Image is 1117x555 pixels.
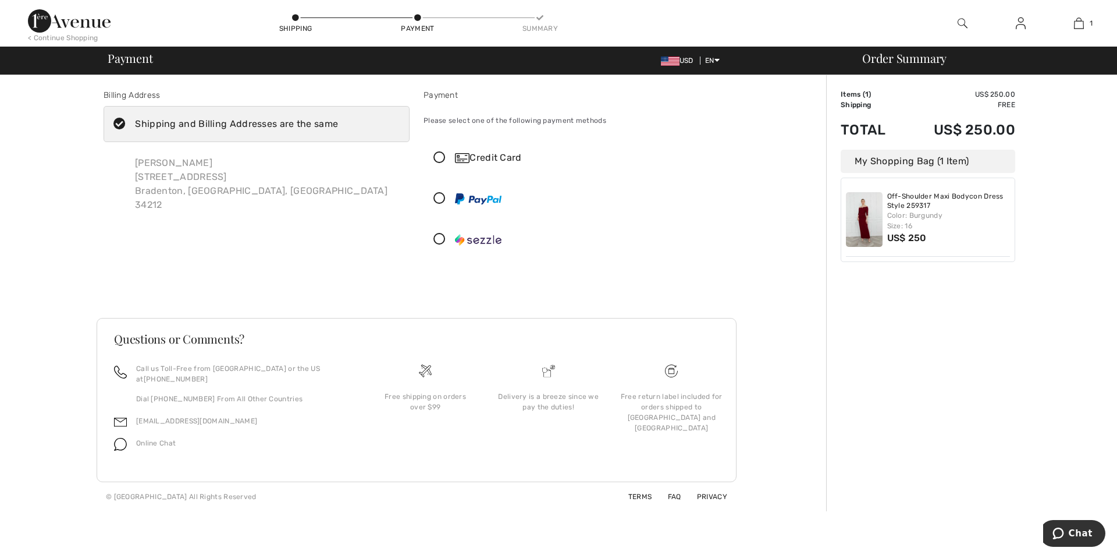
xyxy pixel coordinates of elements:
p: Call us Toll-Free from [GEOGRAPHIC_DATA] or the US at [136,363,350,384]
div: Summary [522,23,557,34]
span: US$ 250 [887,232,927,243]
img: Credit Card [455,153,469,163]
span: USD [661,56,698,65]
td: US$ 250.00 [903,89,1015,100]
div: Credit Card [455,151,721,165]
div: © [GEOGRAPHIC_DATA] All Rights Reserved [106,492,257,502]
span: 1 [1090,18,1093,29]
img: 1ère Avenue [28,9,111,33]
img: chat [114,438,127,451]
td: Items ( ) [841,89,903,100]
td: US$ 250.00 [903,110,1015,150]
a: Sign In [1006,16,1035,31]
div: Please select one of the following payment methods [424,106,730,135]
div: Shipping and Billing Addresses are the same [135,117,338,131]
div: Payment [424,89,730,101]
img: US Dollar [661,56,680,66]
img: email [114,416,127,429]
h3: Questions or Comments? [114,333,719,345]
img: call [114,366,127,379]
img: Sezzle [455,234,501,246]
a: [EMAIL_ADDRESS][DOMAIN_NAME] [136,417,257,425]
td: Total [841,110,903,150]
a: Privacy [683,493,727,501]
img: Free shipping on orders over $99 [665,365,678,377]
img: My Info [1016,16,1026,30]
div: My Shopping Bag (1 Item) [841,150,1015,173]
div: Order Summary [848,52,1110,64]
img: Off-Shoulder Maxi Bodycon Dress Style 259317 [846,192,883,247]
a: FAQ [654,493,681,501]
span: Payment [108,52,152,64]
img: search the website [958,16,967,30]
div: Color: Burgundy Size: 16 [887,210,1011,231]
div: Delivery is a breeze since we pay the duties! [496,391,601,412]
td: Free [903,100,1015,110]
a: Off-Shoulder Maxi Bodycon Dress Style 259317 [887,192,1011,210]
div: Shipping [278,23,313,34]
img: PayPal [455,193,501,204]
iframe: Opens a widget where you can chat to one of our agents [1043,520,1105,549]
div: Billing Address [104,89,410,101]
span: 1 [865,90,869,98]
img: Free shipping on orders over $99 [419,365,432,377]
a: [PHONE_NUMBER] [144,375,208,383]
div: < Continue Shopping [28,33,98,43]
div: [PERSON_NAME] [STREET_ADDRESS] Bradenton, [GEOGRAPHIC_DATA], [GEOGRAPHIC_DATA] 34212 [126,147,397,221]
a: 1 [1050,16,1107,30]
p: Dial [PHONE_NUMBER] From All Other Countries [136,394,350,404]
div: Payment [400,23,435,34]
div: Free return label included for orders shipped to [GEOGRAPHIC_DATA] and [GEOGRAPHIC_DATA] [619,391,724,433]
div: Free shipping on orders over $99 [373,391,478,412]
td: Shipping [841,100,903,110]
a: Terms [614,493,652,501]
img: My Bag [1074,16,1084,30]
span: Online Chat [136,439,176,447]
span: EN [705,56,720,65]
img: Delivery is a breeze since we pay the duties! [542,365,555,377]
